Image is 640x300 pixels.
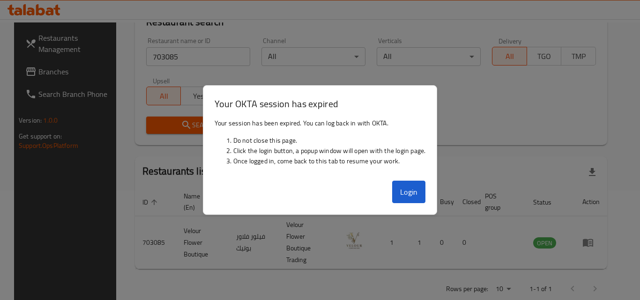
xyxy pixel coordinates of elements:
div: Your session has been expired. You can log back in with OKTA. [203,114,437,177]
button: Login [392,181,426,203]
li: Click the login button, a popup window will open with the login page. [233,146,426,156]
h3: Your OKTA session has expired [215,97,426,110]
li: Once logged in, come back to this tab to resume your work. [233,156,426,166]
li: Do not close this page. [233,135,426,146]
